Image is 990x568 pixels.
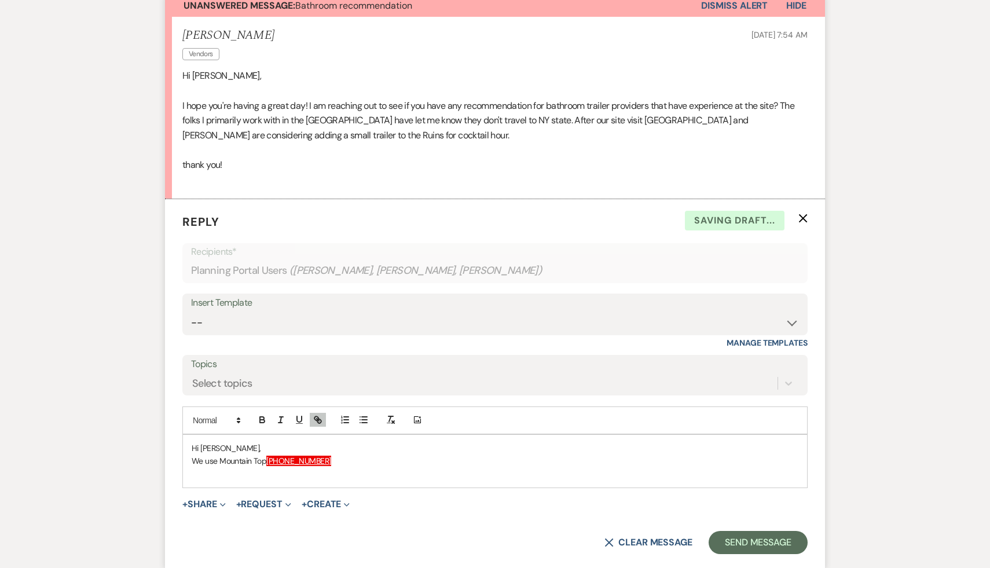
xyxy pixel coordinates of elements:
div: Insert Template [191,295,799,312]
span: Vendors [182,48,219,60]
button: Create [302,500,350,509]
span: ( [PERSON_NAME], [PERSON_NAME], [PERSON_NAME] ) [289,263,542,278]
button: Clear message [604,538,692,547]
p: Hi [PERSON_NAME], [182,68,808,83]
a: Manage Templates [727,338,808,348]
div: Select topics [192,376,252,391]
div: Planning Portal Users [191,259,799,282]
p: thank you! [182,157,808,173]
span: Reply [182,214,219,229]
button: Share [182,500,226,509]
span: + [236,500,241,509]
p: Hi [PERSON_NAME], [192,442,798,455]
h5: [PERSON_NAME] [182,28,274,43]
label: Topics [191,356,799,373]
button: Send Message [709,531,808,554]
p: Recipients* [191,244,799,259]
p: I hope you're having a great day! I am reaching out to see if you have any recommendation for bat... [182,98,808,143]
button: Request [236,500,291,509]
span: + [302,500,307,509]
p: We use Mountain Top [192,455,798,467]
span: [DATE] 7:54 AM [751,30,808,40]
a: [PHONE_NUMBER] [266,456,331,466]
span: Saving draft... [685,211,784,230]
span: + [182,500,188,509]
